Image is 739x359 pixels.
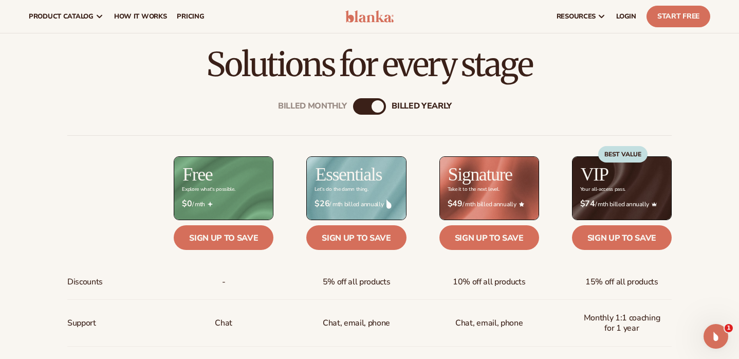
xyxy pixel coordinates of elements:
[208,202,213,207] img: Free_Icon_bb6e7c7e-73f8-44bd-8ed0-223ea0fc522e.png
[580,199,663,209] span: / mth billed annually
[453,273,526,292] span: 10% off all products
[440,157,539,219] img: Signature_BG_eeb718c8-65ac-49e3-a4e5-327c6aa73146.jpg
[455,314,523,333] span: Chat, email, phone
[439,225,539,250] a: Sign up to save
[323,273,391,292] span: 5% off all products
[598,146,648,163] div: BEST VALUE
[29,47,710,82] h2: Solutions for every stage
[315,165,382,184] h2: Essentials
[616,12,636,21] span: LOGIN
[572,225,672,250] a: Sign up to save
[67,314,96,333] span: Support
[177,12,204,21] span: pricing
[307,157,405,219] img: Essentials_BG_9050f826-5aa9-47d9-a362-757b82c62641.jpg
[114,12,167,21] span: How It Works
[580,199,595,209] strong: $74
[585,273,658,292] span: 15% off all products
[182,165,212,184] h2: Free
[182,199,192,209] strong: $0
[448,165,512,184] h2: Signature
[392,102,452,112] div: billed Yearly
[315,199,329,209] strong: $26
[580,309,663,338] span: Monthly 1:1 coaching for 1 year
[222,273,226,292] span: -
[67,273,103,292] span: Discounts
[315,199,398,209] span: / mth billed annually
[306,225,406,250] a: Sign up to save
[315,187,368,192] div: Let’s do the damn thing.
[29,12,94,21] span: product catalog
[725,324,733,332] span: 1
[215,314,232,333] p: Chat
[278,102,347,112] div: Billed Monthly
[448,199,463,209] strong: $49
[581,165,608,184] h2: VIP
[519,202,524,206] img: Star_6.png
[323,314,390,333] p: Chat, email, phone
[652,202,657,207] img: Crown_2d87c031-1b5a-4345-8312-a4356ddcde98.png
[174,225,273,250] a: Sign up to save
[572,157,671,219] img: VIP_BG_199964bd-3653-43bc-8a67-789d2d7717b9.jpg
[580,187,625,192] div: Your all-access pass.
[646,6,710,27] a: Start Free
[448,187,500,192] div: Take it to the next level.
[345,10,394,23] img: logo
[448,199,531,209] span: / mth billed annually
[182,199,265,209] span: / mth
[386,200,392,209] img: drop.png
[174,157,273,219] img: free_bg.png
[557,12,596,21] span: resources
[182,187,235,192] div: Explore what's possible.
[704,324,728,349] iframe: Intercom live chat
